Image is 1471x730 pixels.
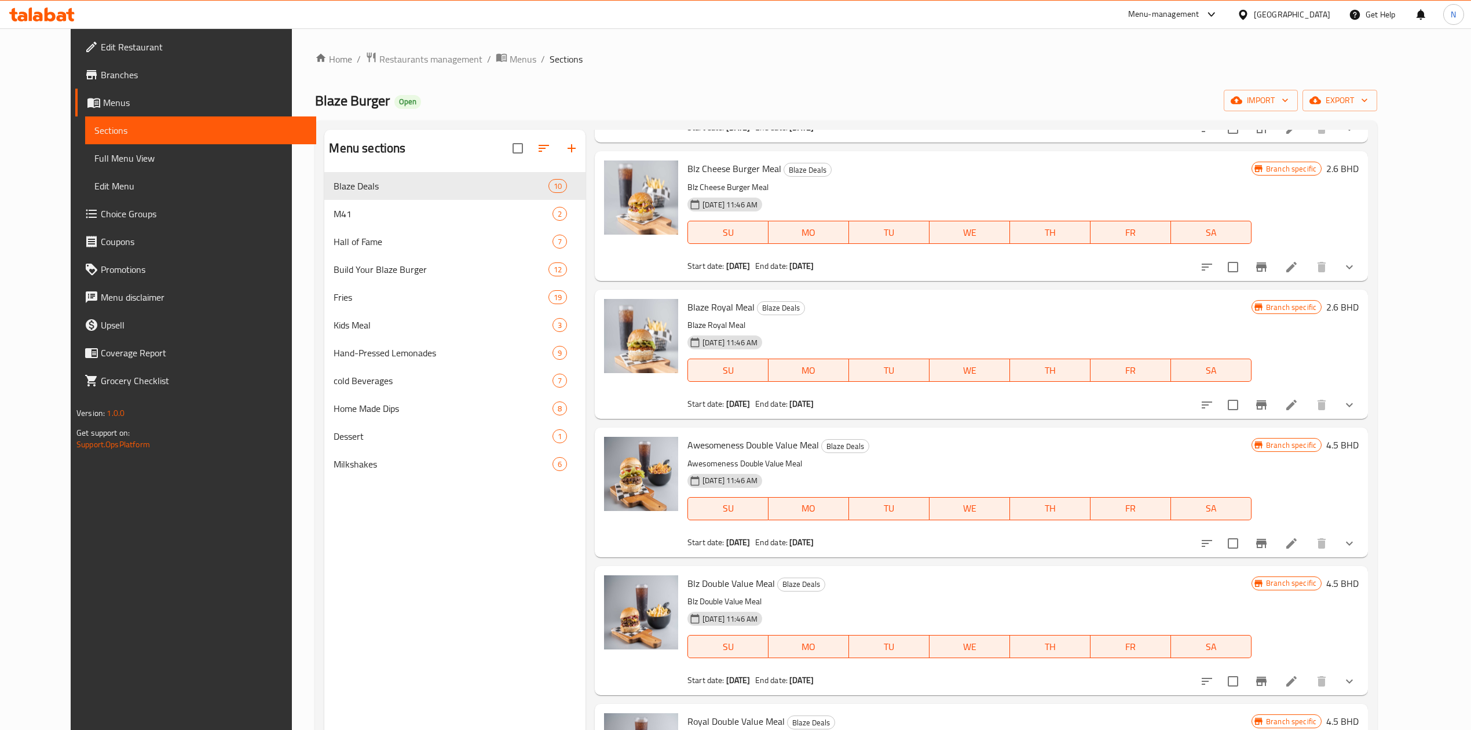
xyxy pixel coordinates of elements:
button: SU [687,359,769,382]
div: Blaze Deals [787,716,835,729]
h6: 2.6 BHD [1326,299,1359,315]
span: Version: [76,406,105,421]
button: sort-choices [1193,253,1221,281]
h6: 4.5 BHD [1326,713,1359,729]
div: items [548,262,567,276]
span: Select to update [1221,669,1245,694]
img: Blz Double Value Meal [604,575,678,649]
span: TU [854,638,925,655]
a: Grocery Checklist [75,367,316,395]
span: Blaze Royal Meal [687,298,755,316]
nav: breadcrumb [315,52,1377,67]
span: Menus [103,96,307,110]
span: Start date: [687,258,724,273]
span: SA [1176,638,1247,655]
div: cold Beverages [334,374,552,388]
span: End date: [755,396,788,411]
p: Blaze Royal Meal [687,318,1252,333]
a: Choice Groups [75,200,316,228]
span: WE [934,638,1005,655]
a: Edit menu item [1285,536,1298,550]
a: Restaurants management [365,52,482,67]
span: import [1233,93,1289,108]
span: 8 [553,403,566,414]
span: Kids Meal [334,318,552,332]
svg: Show Choices [1342,674,1356,688]
span: Select to update [1221,255,1245,279]
button: delete [1308,530,1335,557]
span: TH [1015,500,1086,517]
span: Hall of Fame [334,235,552,249]
button: Add section [558,134,586,162]
a: Edit menu item [1285,674,1298,688]
li: / [541,52,545,66]
div: Hand-Pressed Lemonades [334,346,552,360]
span: Full Menu View [94,151,307,165]
span: MO [773,500,844,517]
span: Fries [334,290,548,304]
h6: 4.5 BHD [1326,575,1359,592]
svg: Show Choices [1342,536,1356,550]
button: SU [687,221,769,244]
a: Coverage Report [75,339,316,367]
span: Blaze Deals [334,179,548,193]
div: Open [394,95,421,109]
b: [DATE] [726,535,751,550]
button: export [1302,90,1377,111]
b: [DATE] [726,673,751,688]
a: Menu disclaimer [75,283,316,311]
b: [DATE] [726,258,751,273]
span: Open [394,97,421,107]
button: sort-choices [1193,391,1221,419]
span: 6 [553,459,566,470]
span: Milkshakes [334,457,552,471]
b: [DATE] [789,673,814,688]
button: show more [1335,253,1363,281]
li: / [357,52,361,66]
span: End date: [755,673,788,688]
div: Build Your Blaze Burger12 [324,256,585,283]
button: SU [687,635,769,658]
span: 19 [549,292,566,303]
span: 2 [553,209,566,220]
li: / [487,52,491,66]
button: TH [1010,497,1091,520]
div: Dessert [334,429,552,443]
img: Blaze Royal Meal [604,299,678,373]
div: Blaze Deals [784,163,832,177]
a: Upsell [75,311,316,339]
div: Menu-management [1128,8,1199,21]
span: Restaurants management [379,52,482,66]
p: Blz Double Value Meal [687,594,1252,609]
span: Blz Cheese Burger Meal [687,160,781,177]
span: Blaze Deals [822,440,869,453]
div: Blaze Deals10 [324,172,585,200]
div: M412 [324,200,585,228]
div: items [552,318,567,332]
span: Sort sections [530,134,558,162]
span: Branch specific [1261,302,1321,313]
span: Branch specific [1261,163,1321,174]
b: [DATE] [789,258,814,273]
button: Branch-specific-item [1247,530,1275,557]
button: MO [769,221,849,244]
span: Sections [550,52,583,66]
a: Menus [496,52,536,67]
span: End date: [755,535,788,550]
div: Blaze Deals [777,578,825,592]
span: [DATE] 11:46 AM [698,614,762,625]
span: TH [1015,224,1086,241]
button: Branch-specific-item [1247,253,1275,281]
span: WE [934,500,1005,517]
button: WE [930,359,1010,382]
button: TU [849,359,930,382]
span: TU [854,500,925,517]
svg: Show Choices [1342,398,1356,412]
a: Full Menu View [85,144,316,172]
span: Upsell [101,318,307,332]
span: Coverage Report [101,346,307,360]
button: MO [769,497,849,520]
a: Home [315,52,352,66]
